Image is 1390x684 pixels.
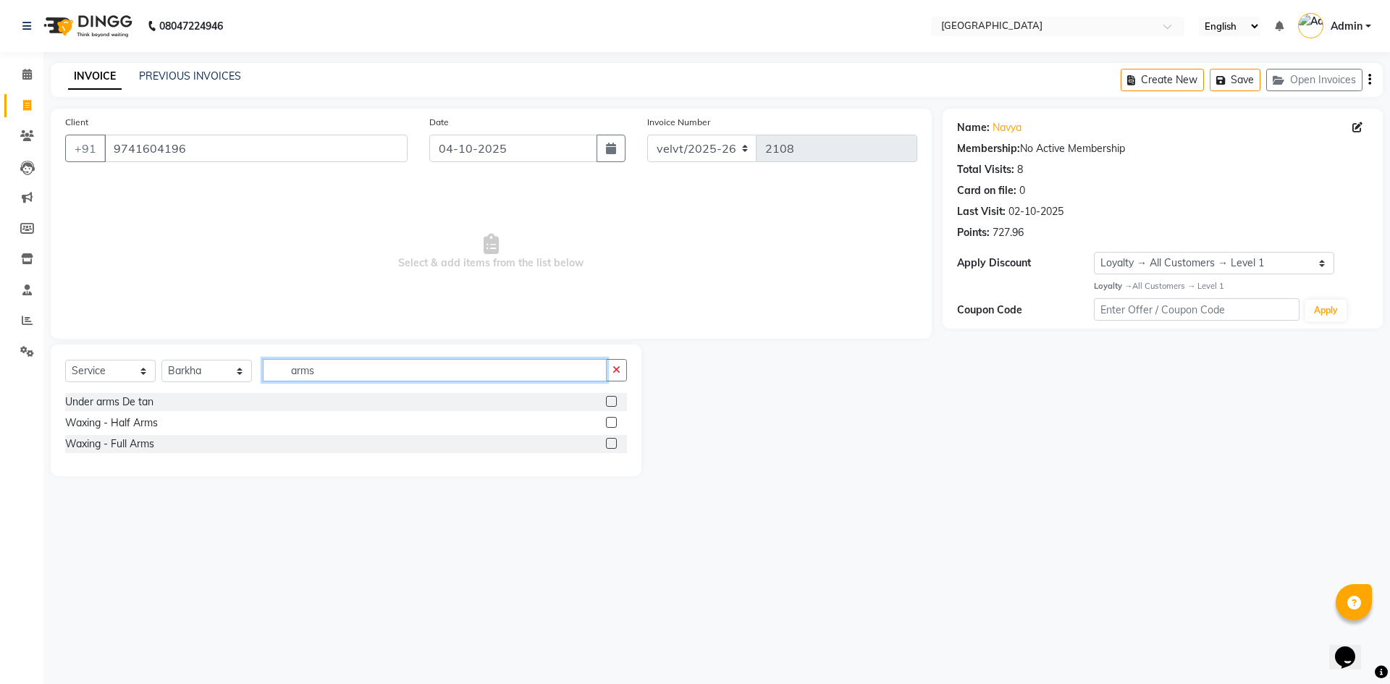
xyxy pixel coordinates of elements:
img: logo [37,6,136,46]
div: 0 [1019,183,1025,198]
div: Waxing - Half Arms [65,415,158,431]
div: 727.96 [993,225,1024,240]
label: Client [65,116,88,129]
div: All Customers → Level 1 [1094,280,1368,292]
button: +91 [65,135,106,162]
div: Name: [957,120,990,135]
span: Admin [1331,19,1362,34]
button: Open Invoices [1266,69,1362,91]
a: Navya [993,120,1022,135]
label: Date [429,116,449,129]
a: INVOICE [68,64,122,90]
input: Enter Offer / Coupon Code [1094,298,1300,321]
div: 8 [1017,162,1023,177]
div: Points: [957,225,990,240]
div: Coupon Code [957,303,1094,318]
button: Create New [1121,69,1204,91]
input: Search or Scan [263,359,607,381]
b: 08047224946 [159,6,223,46]
div: No Active Membership [957,141,1368,156]
div: Total Visits: [957,162,1014,177]
button: Save [1210,69,1260,91]
iframe: chat widget [1329,626,1376,670]
div: 02-10-2025 [1008,204,1063,219]
div: Apply Discount [957,256,1094,271]
div: Last Visit: [957,204,1006,219]
input: Search by Name/Mobile/Email/Code [104,135,408,162]
div: Card on file: [957,183,1016,198]
strong: Loyalty → [1094,281,1132,291]
span: Select & add items from the list below [65,180,917,324]
a: PREVIOUS INVOICES [139,69,241,83]
button: Apply [1305,300,1347,321]
div: Membership: [957,141,1020,156]
div: Waxing - Full Arms [65,436,154,452]
div: Under arms De tan [65,394,153,410]
img: Admin [1298,13,1323,38]
label: Invoice Number [647,116,710,129]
